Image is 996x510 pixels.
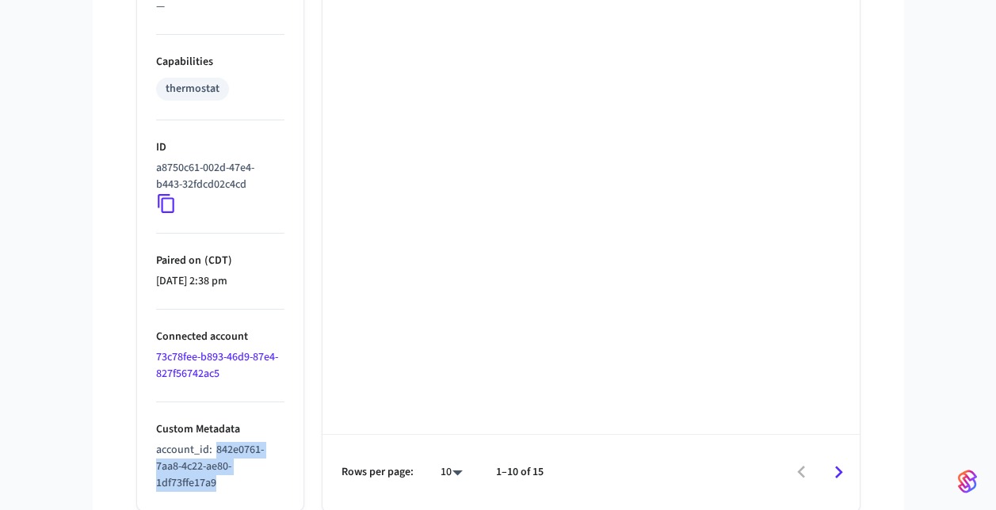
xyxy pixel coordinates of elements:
p: Rows per page: [342,464,414,481]
p: ID [156,139,284,156]
a: 73c78fee-b893-46d9-87e4-827f56742ac5 [156,349,278,382]
p: a8750c61-002d-47e4-b443-32fdcd02c4cd [156,160,278,193]
img: SeamLogoGradient.69752ec5.svg [958,469,977,494]
span: ( CDT ) [201,253,232,268]
div: 10 [433,461,471,484]
p: account_id : [156,442,284,492]
p: 1–10 of 15 [496,464,544,481]
button: Go to next page [820,454,857,491]
p: Custom Metadata [156,421,284,438]
p: Connected account [156,329,284,345]
p: Capabilities [156,54,284,70]
span: 842e0761-7aa8-4c22-ae80-1df73ffe17a9 [156,442,264,491]
p: Paired on [156,253,284,269]
div: thermostat [166,81,219,97]
p: [DATE] 2:38 pm [156,273,284,290]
